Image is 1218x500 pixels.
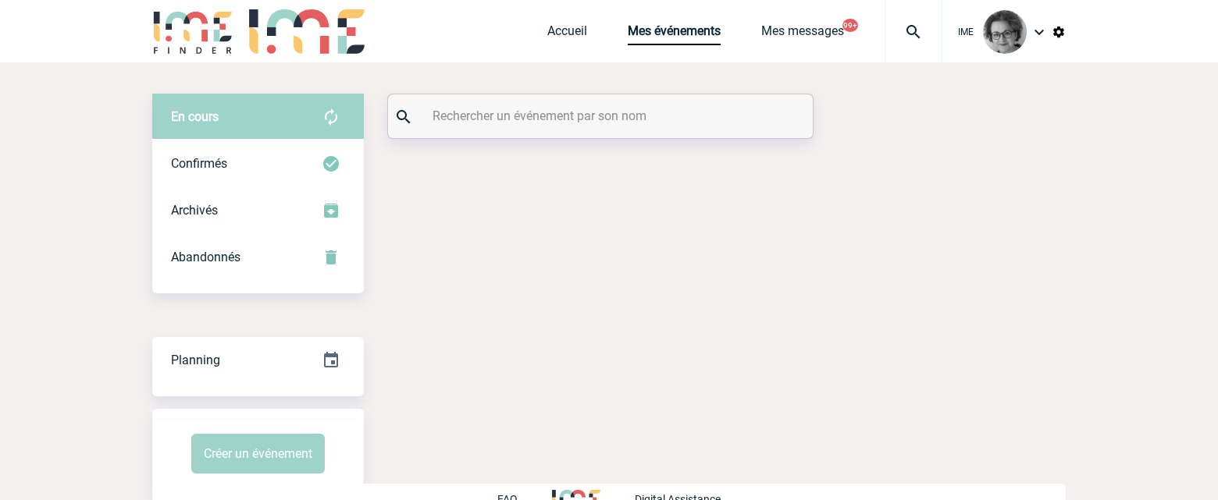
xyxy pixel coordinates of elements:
span: Archivés [171,203,218,218]
span: IME [958,27,974,37]
img: IME-Finder [152,9,233,54]
a: Mes événements [628,23,721,45]
a: Accueil [547,23,587,45]
span: En cours [171,109,219,124]
a: Planning [152,336,364,382]
div: Retrouvez ici tous vos événements organisés par date et état d'avancement [152,337,364,384]
span: Abandonnés [171,250,240,264]
img: 101028-0.jpg [983,10,1027,54]
span: Confirmés [171,156,227,171]
div: Retrouvez ici tous vos évènements avant confirmation [152,94,364,140]
button: 99+ [842,19,858,32]
input: Rechercher un événement par son nom [429,105,776,127]
span: Planning [171,353,220,367]
a: Mes messages [761,23,844,45]
div: Retrouvez ici tous vos événements annulés [152,234,364,281]
button: Créer un événement [191,434,325,473]
div: Retrouvez ici tous les événements que vous avez décidé d'archiver [152,187,364,234]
